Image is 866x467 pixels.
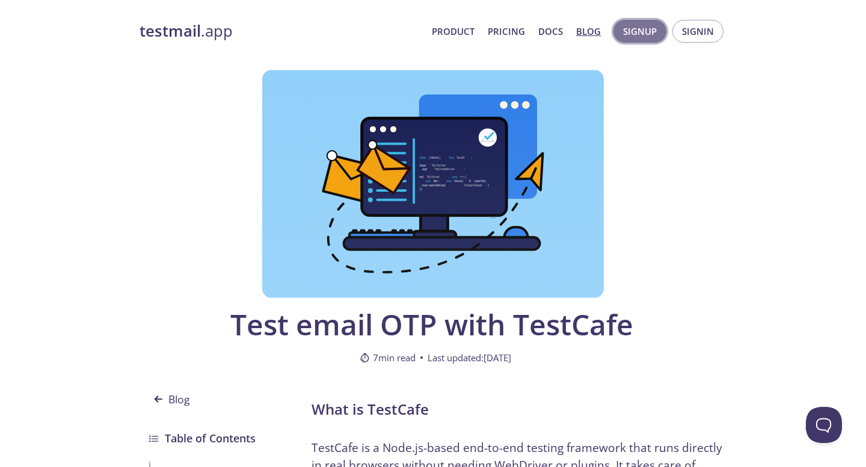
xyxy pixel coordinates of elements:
[682,23,714,39] span: Signin
[432,23,474,39] a: Product
[806,407,842,443] iframe: Help Scout Beacon - Open
[576,23,601,39] a: Blog
[672,20,723,43] button: Signin
[149,371,274,415] a: Blog
[360,350,416,365] span: 7 min read
[149,388,197,411] span: Blog
[226,308,637,341] span: Test email OTP with TestCafe
[613,20,666,43] button: Signup
[623,23,657,39] span: Signup
[488,23,525,39] a: Pricing
[140,20,201,41] strong: testmail
[312,398,726,420] h2: What is TestCafe
[538,23,563,39] a: Docs
[428,350,511,365] span: Last updated: [DATE]
[165,430,256,447] h3: Table of Contents
[140,21,422,41] a: testmail.app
